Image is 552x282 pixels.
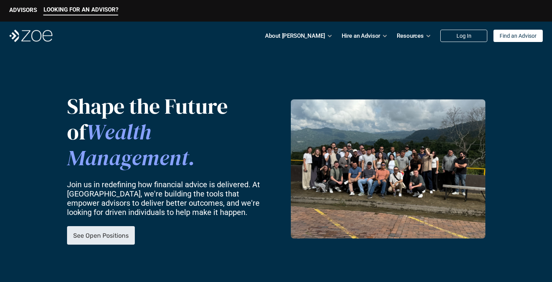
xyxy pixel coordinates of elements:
p: See Open Positions [73,232,129,239]
p: Log In [456,33,471,39]
a: Find an Advisor [493,30,543,42]
p: Resources [397,30,424,42]
span: Wealth Management. [67,117,195,173]
p: Join us in redefining how financial advice is delivered. At [GEOGRAPHIC_DATA], we're building the... [67,180,266,217]
p: About [PERSON_NAME] [265,30,325,42]
a: Log In [440,30,487,42]
p: Hire an Advisor [342,30,381,42]
p: ADVISORS [9,7,37,13]
p: Shape the Future of [67,93,266,171]
a: See Open Positions [67,226,135,245]
p: Find an Advisor [500,33,537,39]
p: LOOKING FOR AN ADVISOR? [44,6,118,13]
